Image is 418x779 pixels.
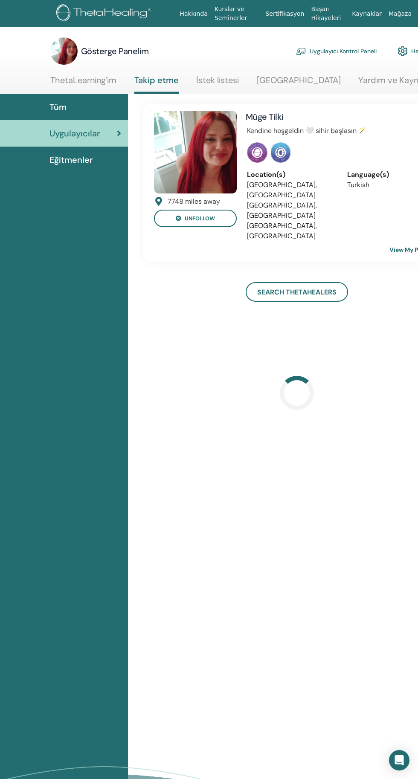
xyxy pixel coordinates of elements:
font: Eğitmenler [49,154,93,165]
a: Mağaza [385,6,415,22]
font: Uygulayıcı Kontrol Paneli [310,48,377,55]
font: Uygulayıcılar [49,128,100,139]
div: 7748 miles away [168,197,220,206]
a: Başarı Hikayeleri [308,1,348,26]
a: ThetaLearning'im [50,75,116,92]
font: Başarı Hikayeleri [311,6,341,21]
a: Kurslar ve Seminerler [211,1,262,26]
img: chalkboard-teacher.svg [296,47,306,55]
h4: Müge Tilki [246,111,403,123]
a: [GEOGRAPHIC_DATA] [257,75,341,92]
div: Open Intercom Messenger [389,750,409,770]
font: ThetaLearning'im [50,75,116,86]
font: Kurslar ve Seminerler [215,6,247,21]
font: Tüm [49,101,67,113]
font: Sertifikasyon [265,10,304,17]
img: default.jpg [50,38,78,65]
font: Kaynaklar [352,10,382,17]
font: [GEOGRAPHIC_DATA] [257,75,341,86]
font: İstek listesi [196,75,239,86]
button: unfollow [154,210,237,227]
a: Kaynaklar [348,6,385,22]
a: İstek listesi [196,75,239,92]
font: Takip etme [134,75,179,86]
a: Search ThetaHealers [246,282,348,302]
li: [GEOGRAPHIC_DATA], [GEOGRAPHIC_DATA] [247,221,334,241]
img: logo.png [56,4,154,23]
a: Uygulayıcı Kontrol Paneli [296,42,377,61]
a: Hakkında [176,6,211,22]
font: Hakkında [180,10,208,17]
a: Takip etme [134,75,179,94]
img: default.jpg [154,111,237,193]
font: Mağaza [389,10,412,17]
div: Location(s) [247,170,334,180]
img: cog.svg [398,44,408,58]
li: [GEOGRAPHIC_DATA], [GEOGRAPHIC_DATA] [247,180,334,200]
font: Gösterge Panelim [81,46,148,57]
li: [GEOGRAPHIC_DATA], [GEOGRAPHIC_DATA] [247,200,334,221]
a: Sertifikasyon [262,6,308,22]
